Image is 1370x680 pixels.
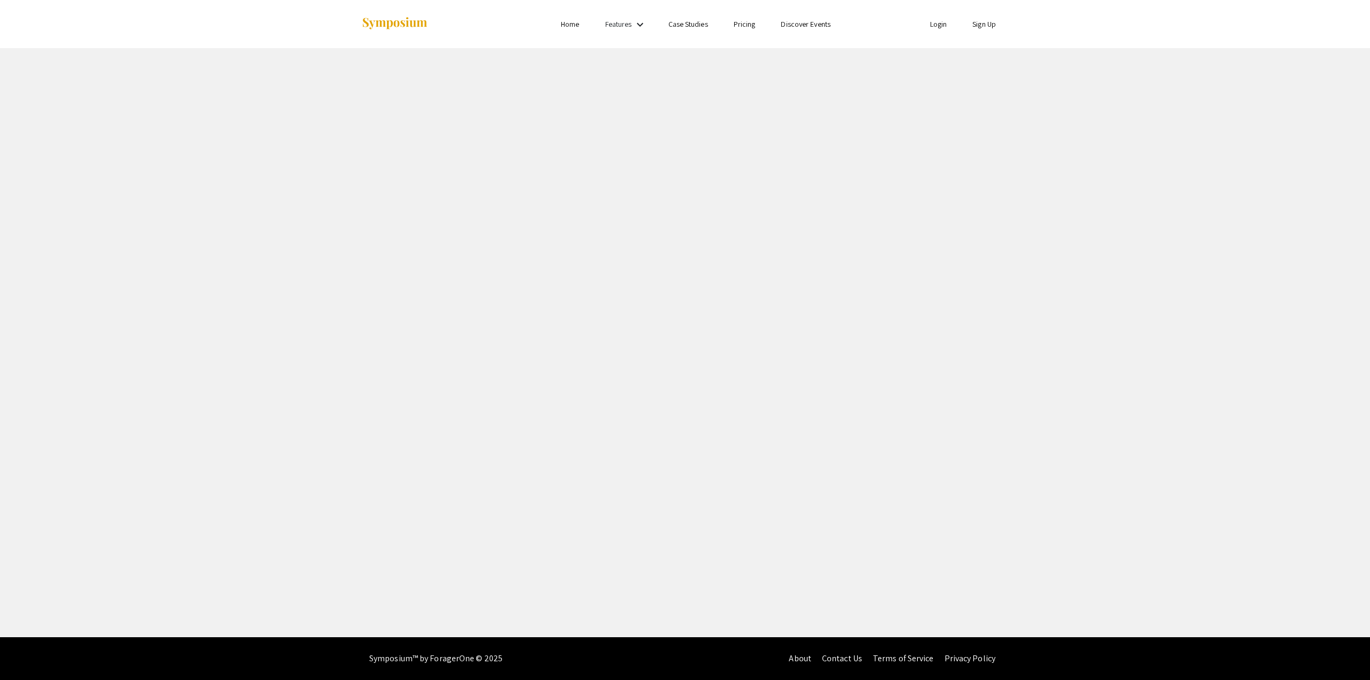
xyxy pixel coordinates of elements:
a: Features [605,19,632,29]
mat-icon: Expand Features list [634,18,646,31]
a: Case Studies [668,19,708,29]
a: Login [930,19,947,29]
a: About [789,653,811,664]
div: Symposium™ by ForagerOne © 2025 [369,637,503,680]
a: Privacy Policy [945,653,995,664]
a: Contact Us [822,653,862,664]
a: Terms of Service [873,653,934,664]
a: Discover Events [781,19,831,29]
a: Sign Up [972,19,996,29]
img: Symposium by ForagerOne [361,17,428,31]
a: Pricing [734,19,756,29]
a: Home [561,19,579,29]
